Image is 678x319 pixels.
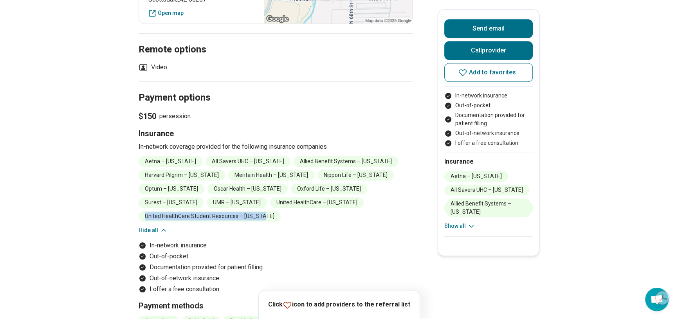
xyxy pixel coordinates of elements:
button: Add to favorites [444,63,533,82]
li: All Savers UHC – [US_STATE] [444,185,529,195]
li: Meritain Health – [US_STATE] [228,170,314,180]
li: Out-of-pocket [444,101,533,110]
ul: Payment options [444,92,533,147]
li: Out-of-pocket [139,252,413,261]
li: United HealthCare Student Resources – [US_STATE] [139,211,281,222]
li: I offer a free consultation [444,139,533,147]
button: Callprovider [444,41,533,60]
h2: Payment options [139,72,413,105]
li: I offer a free consultation [139,285,413,294]
div: Open chat [645,288,669,311]
h2: Insurance [444,157,533,166]
li: Allied Benefit Systems – [US_STATE] [444,198,533,217]
span: Add to favorites [469,69,516,76]
a: Open map [148,9,254,17]
button: Show all [444,222,475,230]
li: Oscar Health – [US_STATE] [207,184,288,194]
p: per session [139,111,413,122]
li: Allied Benefit Systems – [US_STATE] [294,156,398,167]
li: Surest – [US_STATE] [139,197,204,208]
li: In-network insurance [444,92,533,100]
li: In-network insurance [139,241,413,250]
li: Aetna – [US_STATE] [139,156,202,167]
ul: Payment options [139,241,413,294]
h3: Payment methods [139,300,413,311]
li: Nippon Life – [US_STATE] [317,170,394,180]
li: UMR – [US_STATE] [207,197,267,208]
li: Optum – [US_STATE] [139,184,204,194]
h3: Insurance [139,128,413,139]
h2: Remote options [139,24,413,56]
li: Oxford Life – [US_STATE] [291,184,367,194]
li: Video [139,63,167,72]
li: Documentation provided for patient filling [139,263,413,272]
p: In-network coverage provided for the following insurance companies [139,142,413,151]
li: United HealthCare – [US_STATE] [270,197,364,208]
span: $150 [139,111,156,122]
li: Out-of-network insurance [444,129,533,137]
button: Send email [444,19,533,38]
p: Click icon to add providers to the referral list [268,300,410,310]
li: Harvard Pilgrim – [US_STATE] [139,170,225,180]
button: Hide all [139,226,168,234]
li: Aetna – [US_STATE] [444,171,508,182]
li: Out-of-network insurance [139,274,413,283]
li: All Savers UHC – [US_STATE] [206,156,290,167]
li: Documentation provided for patient filling [444,111,533,128]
